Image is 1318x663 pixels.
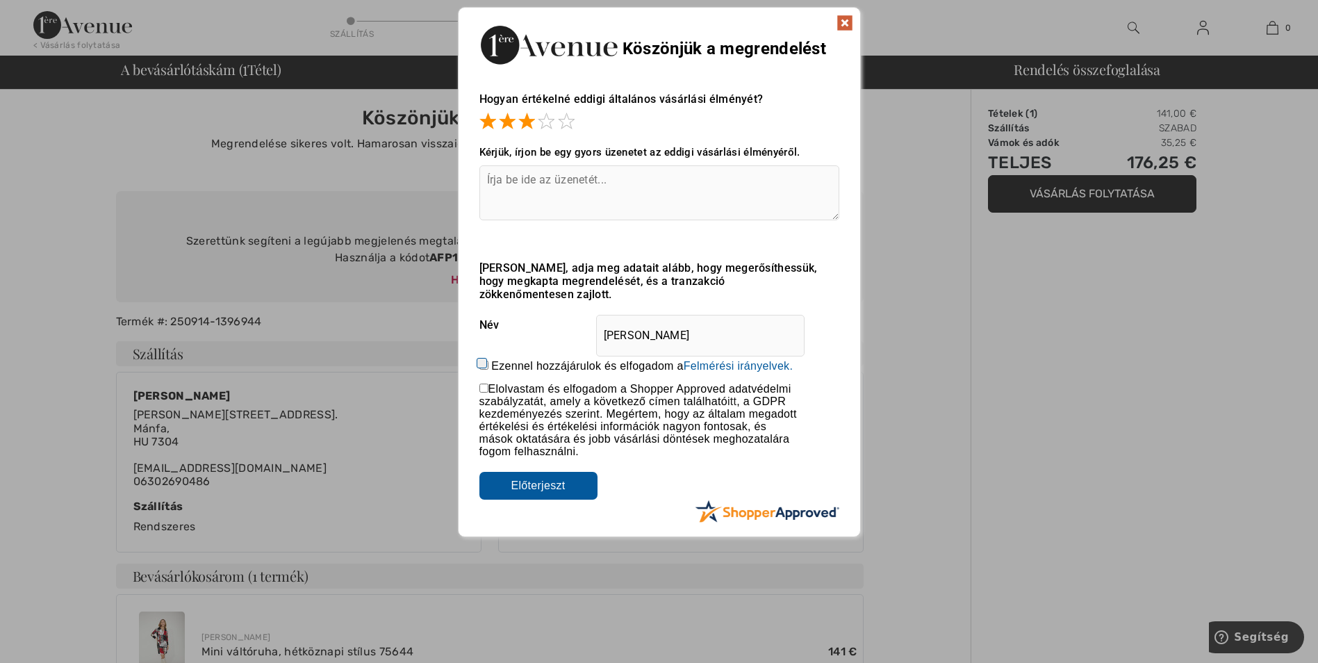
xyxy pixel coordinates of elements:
span: Segítség [25,10,80,22]
font: Ezennel hozzájárulok és elfogadom a [491,360,683,372]
font: Elolvastam és elfogadom a Shopper Approved adatvédelmi szabályzatát, amely a következő címen talá... [479,383,791,407]
font: , a GDPR kezdeményezés szerint. Megértem, hogy az általam megadott értékelési és értékelési infor... [479,395,797,457]
div: [PERSON_NAME], adja meg adatait alább, hogy megerősíthessük, hogy megkapta megrendelését, és a tr... [479,261,839,301]
a: Felmérési irányelvek. [684,360,793,372]
img: Köszönjük a megrendelést [479,22,618,68]
font: Hogyan értékelné eddigi általános vásárlási élményét? [479,92,764,106]
div: Kérjük, írjon be egy gyors üzenetet az eddigi vásárlási élményéről. [479,146,839,158]
img: x [837,15,853,31]
font: Név [479,318,500,331]
a: itt [727,395,736,407]
span: Köszönjük a megrendelést [623,39,826,58]
input: Előterjeszt [479,472,598,500]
